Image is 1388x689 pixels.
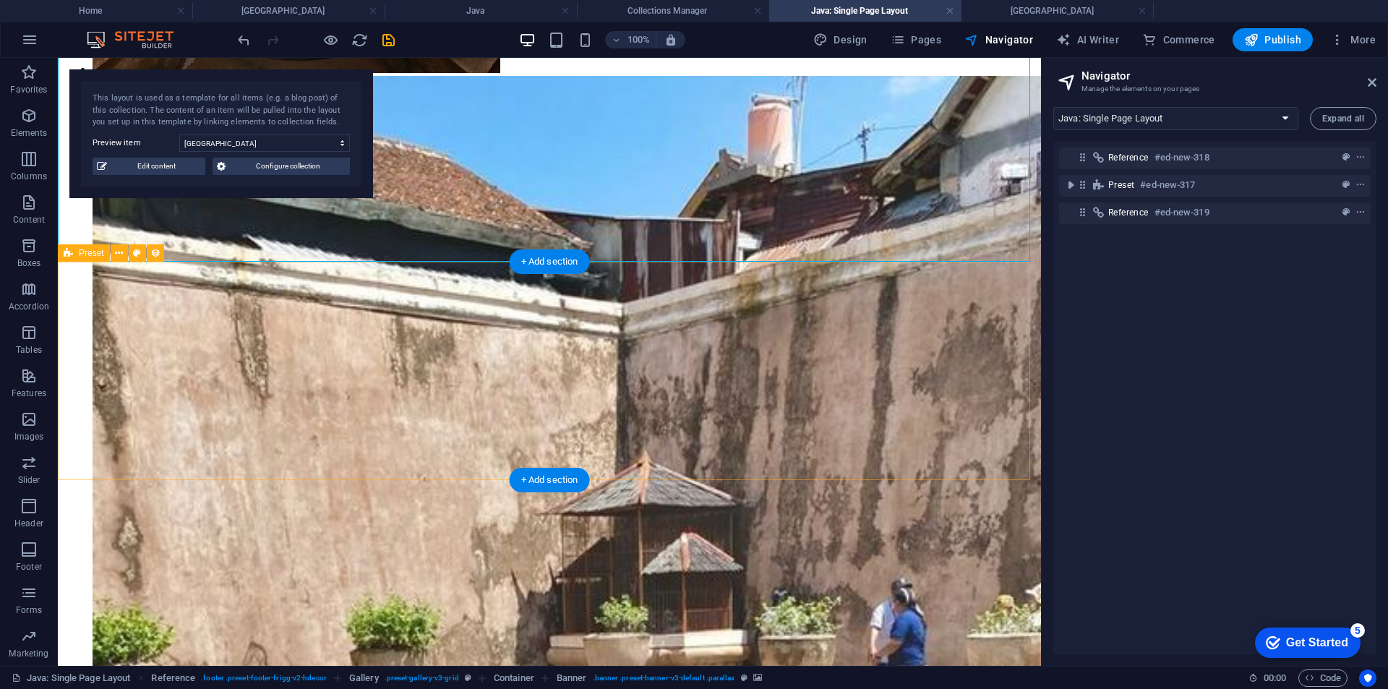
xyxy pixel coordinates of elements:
button: Configure collection [213,158,350,175]
span: Design [813,33,867,47]
span: Expand all [1322,114,1364,123]
span: Code [1305,669,1341,687]
div: Get Started [43,16,105,29]
p: Forms [16,604,42,616]
button: context-menu [1353,204,1368,221]
nav: breadcrumb [151,669,761,687]
button: preset [1339,176,1353,194]
span: Reference [1108,152,1149,163]
button: reload [351,31,368,48]
button: Usercentrics [1359,669,1376,687]
button: preset [1339,204,1353,221]
span: Click to select. Double-click to edit [349,669,379,687]
h6: #ed-new-317 [1140,176,1195,194]
h2: Navigator [1081,69,1376,82]
div: Get Started 5 items remaining, 0% complete [12,7,117,38]
p: Boxes [17,257,41,269]
i: This element contains a background [753,674,762,682]
h6: #ed-new-319 [1154,204,1209,221]
button: preset [1339,149,1353,166]
button: Pages [885,28,947,51]
span: Preset [79,249,104,257]
span: Preset [1108,179,1134,191]
button: Expand all [1310,107,1376,130]
button: Publish [1233,28,1313,51]
span: Reference [1108,207,1149,218]
button: More [1324,28,1381,51]
button: Design [807,28,873,51]
h4: [GEOGRAPHIC_DATA] [961,3,1154,19]
p: Columns [11,171,47,182]
button: save [380,31,397,48]
span: Click to select. Double-click to edit [557,669,587,687]
button: Commerce [1136,28,1221,51]
i: This element is a customizable preset [741,674,747,682]
p: Marketing [9,648,48,659]
img: Editor Logo [83,31,192,48]
h3: Manage the elements on your pages [1081,82,1348,95]
span: Publish [1244,33,1301,47]
h4: Java: Single Page Layout [769,3,961,19]
p: Favorites [10,84,47,95]
button: toggle-expand [1062,176,1079,194]
span: Click to select. Double-click to edit [151,669,195,687]
p: Content [13,214,45,226]
h6: #ed-new-318 [1154,149,1209,166]
span: Edit content [111,158,201,175]
div: 5 [107,3,121,17]
i: On resize automatically adjust zoom level to fit chosen device. [664,33,677,46]
p: Header [14,518,43,529]
h4: [GEOGRAPHIC_DATA] [192,3,385,19]
h6: 100% [627,31,650,48]
div: + Add section [510,249,590,274]
button: Click here to leave preview mode and continue editing [322,31,339,48]
label: Preview item [93,134,179,152]
p: Images [14,431,44,442]
i: Reload page [351,32,368,48]
span: Commerce [1142,33,1215,47]
span: : [1274,672,1276,683]
span: Configure collection [230,158,346,175]
button: AI Writer [1050,28,1125,51]
i: This element is a customizable preset [465,674,471,682]
span: . preset-gallery-v3-grid [385,669,459,687]
div: This layout is used as a template for all items (e.g. a blog post) of this collection. The conten... [93,93,350,129]
button: context-menu [1353,149,1368,166]
p: Slider [18,474,40,486]
span: . footer .preset-footer-frigg-v2-hdecor [201,669,327,687]
p: Elements [11,127,48,139]
button: context-menu [1353,176,1368,194]
button: Code [1298,669,1348,687]
button: 100% [605,31,656,48]
p: Tables [16,344,42,356]
span: More [1330,33,1376,47]
span: Navigator [964,33,1033,47]
button: Navigator [959,28,1039,51]
h4: Java [385,3,577,19]
p: Footer [16,561,42,573]
i: Save (Ctrl+S) [380,32,397,48]
p: Accordion [9,301,49,312]
h6: Session time [1248,669,1287,687]
div: + Add section [510,468,590,492]
i: Undo: Paste (Ctrl+Z) [236,32,252,48]
span: 00 00 [1264,669,1286,687]
p: Features [12,388,46,399]
span: . banner .preset-banner-v3-default .parallax [593,669,735,687]
h4: Collections Manager [577,3,769,19]
span: Pages [891,33,941,47]
button: Edit content [93,158,205,175]
a: Click to cancel selection. Double-click to open Pages [12,669,130,687]
span: AI Writer [1056,33,1119,47]
span: Click to select. Double-click to edit [494,669,534,687]
button: undo [235,31,252,48]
